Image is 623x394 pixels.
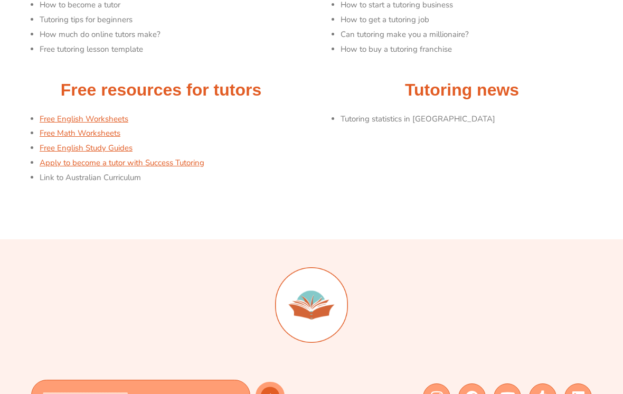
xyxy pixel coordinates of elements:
[317,79,607,101] h2: Tutoring news
[40,157,204,168] a: Apply to become a tutor with Success Tutoring
[341,42,607,57] li: How to buy a tutoring franchise
[40,171,306,185] li: Link to Australian Curriculum
[40,114,128,124] a: Free English Worksheets
[341,112,607,127] li: Tutoring statistics in [GEOGRAPHIC_DATA]
[40,27,306,42] li: How much do online tutors make?
[40,143,133,153] a: Free English Study Guides
[341,13,607,27] li: How to get a tutoring job
[40,128,120,138] a: Free Math Worksheets
[40,42,306,57] li: Free tutoring lesson template
[341,27,607,42] li: Can tutoring make you a millionaire?
[16,79,306,101] h2: Free resources for tutors
[442,275,623,394] iframe: Chat Widget
[40,13,306,27] li: Tutoring tips for beginners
